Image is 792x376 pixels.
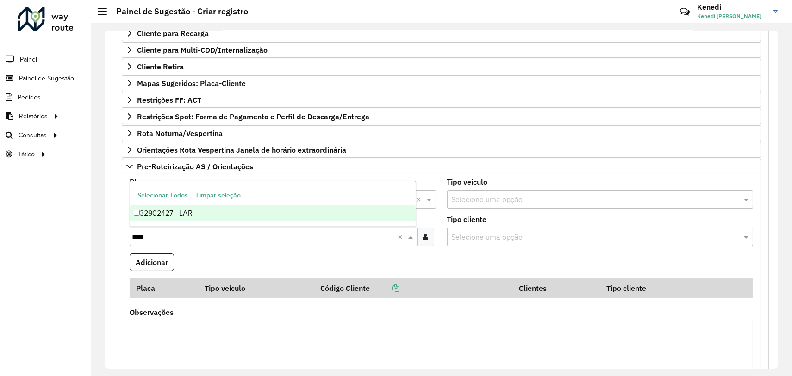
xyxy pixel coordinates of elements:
span: Orientações Rota Vespertina Janela de horário extraordinária [137,146,346,154]
span: Mapas Sugeridos: Placa-Cliente [137,80,246,87]
span: Restrições Spot: Forma de Pagamento e Perfil de Descarga/Entrega [137,113,369,120]
th: Clientes [512,278,600,298]
a: Contato Rápido [675,2,695,22]
span: Cliente para Multi-CDD/Internalização [137,46,268,54]
span: Pedidos [18,92,41,102]
a: Restrições Spot: Forma de Pagamento e Perfil de Descarga/Entrega [122,109,761,124]
span: Cliente para Recarga [137,30,209,37]
h3: Kenedi [697,3,767,12]
span: Clear all [417,194,424,205]
label: Observações [130,307,174,318]
a: Mapas Sugeridos: Placa-Cliente [122,75,761,91]
a: Rota Noturna/Vespertina [122,125,761,141]
span: Rota Noturna/Vespertina [137,129,223,137]
button: Limpar seleção [192,188,245,203]
a: Cliente para Multi-CDD/Internalização [122,42,761,58]
label: Placa [130,176,149,187]
button: Adicionar [130,253,174,271]
label: Tipo veículo [447,176,488,187]
span: Cliente Retira [137,63,184,70]
span: Consultas [19,130,47,140]
th: Tipo cliente [600,278,714,298]
span: Painel de Sugestão [19,74,74,83]
span: Painel [20,55,37,64]
a: Copiar [370,284,399,293]
div: 32902427 - LAR [130,205,416,221]
span: Relatórios [19,111,48,121]
th: Placa [130,278,198,298]
label: Tipo cliente [447,214,487,225]
a: Pre-Roteirização AS / Orientações [122,159,761,174]
a: Orientações Rota Vespertina Janela de horário extraordinária [122,142,761,158]
a: Cliente para Recarga [122,25,761,41]
th: Código Cliente [314,278,512,298]
th: Tipo veículo [198,278,314,298]
span: Clear all [398,231,406,242]
h2: Painel de Sugestão - Criar registro [107,6,248,17]
ng-dropdown-panel: Options list [130,181,416,227]
button: Selecionar Todos [133,188,192,203]
span: Kenedi [PERSON_NAME] [697,12,767,20]
a: Cliente Retira [122,59,761,74]
span: Restrições FF: ACT [137,96,201,104]
a: Restrições FF: ACT [122,92,761,108]
span: Tático [18,149,35,159]
span: Pre-Roteirização AS / Orientações [137,163,253,170]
